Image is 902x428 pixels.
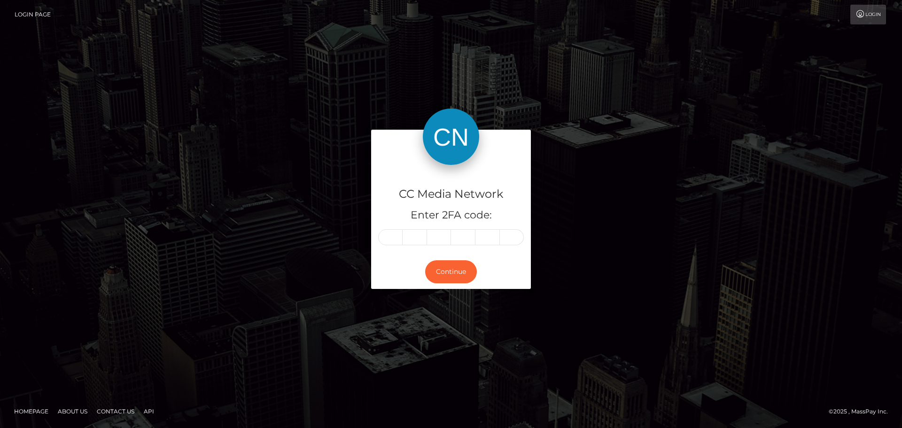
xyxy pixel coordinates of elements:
[15,5,51,24] a: Login Page
[425,260,477,283] button: Continue
[93,404,138,419] a: Contact Us
[54,404,91,419] a: About Us
[140,404,158,419] a: API
[829,406,895,417] div: © 2025 , MassPay Inc.
[423,109,479,165] img: CC Media Network
[850,5,886,24] a: Login
[378,208,524,223] h5: Enter 2FA code:
[10,404,52,419] a: Homepage
[378,186,524,202] h4: CC Media Network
